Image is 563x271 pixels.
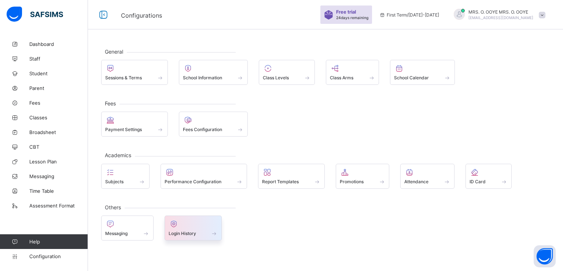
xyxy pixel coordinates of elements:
[259,60,315,85] div: Class Levels
[29,129,88,135] span: Broadsheet
[258,164,325,189] div: Report Templates
[534,245,556,267] button: Open asap
[468,9,533,15] span: MRS. O. OOYE MRS. O. OOYE
[404,179,428,184] span: Attendance
[105,75,142,80] span: Sessions & Terms
[179,112,248,137] div: Fees Configuration
[101,204,125,210] span: Others
[400,164,455,189] div: Attendance
[29,188,88,194] span: Time Table
[105,179,124,184] span: Subjects
[101,216,154,241] div: Messaging
[29,203,88,209] span: Assessment Format
[468,15,533,20] span: [EMAIL_ADDRESS][DOMAIN_NAME]
[390,60,455,85] div: School Calendar
[161,164,247,189] div: Performance Configuration
[466,164,512,189] div: ID Card
[446,9,549,21] div: MRS. O. OOYEMRS. O. OOYE
[183,127,222,132] span: Fees Configuration
[165,216,222,241] div: Login History
[29,41,88,47] span: Dashboard
[7,7,63,22] img: safsims
[29,71,88,76] span: Student
[101,152,135,158] span: Academics
[101,112,168,137] div: Payment Settings
[29,159,88,165] span: Lesson Plan
[379,12,439,18] span: session/term information
[29,239,88,245] span: Help
[29,100,88,106] span: Fees
[326,60,379,85] div: Class Arms
[165,179,221,184] span: Performance Configuration
[29,56,88,62] span: Staff
[262,179,299,184] span: Report Templates
[101,60,168,85] div: Sessions & Terms
[324,10,333,19] img: sticker-purple.71386a28dfed39d6af7621340158ba97.svg
[183,75,222,80] span: School Information
[29,173,88,179] span: Messaging
[29,144,88,150] span: CBT
[29,253,88,259] span: Configuration
[336,9,365,15] span: Free trial
[179,60,248,85] div: School Information
[105,127,142,132] span: Payment Settings
[29,115,88,120] span: Classes
[340,179,364,184] span: Promotions
[101,100,119,106] span: Fees
[169,231,196,236] span: Login History
[121,12,162,19] span: Configurations
[29,85,88,91] span: Parent
[336,164,390,189] div: Promotions
[101,48,127,55] span: General
[394,75,429,80] span: School Calendar
[470,179,486,184] span: ID Card
[263,75,289,80] span: Class Levels
[336,15,368,20] span: 24 days remaining
[101,164,150,189] div: Subjects
[105,231,128,236] span: Messaging
[330,75,353,80] span: Class Arms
